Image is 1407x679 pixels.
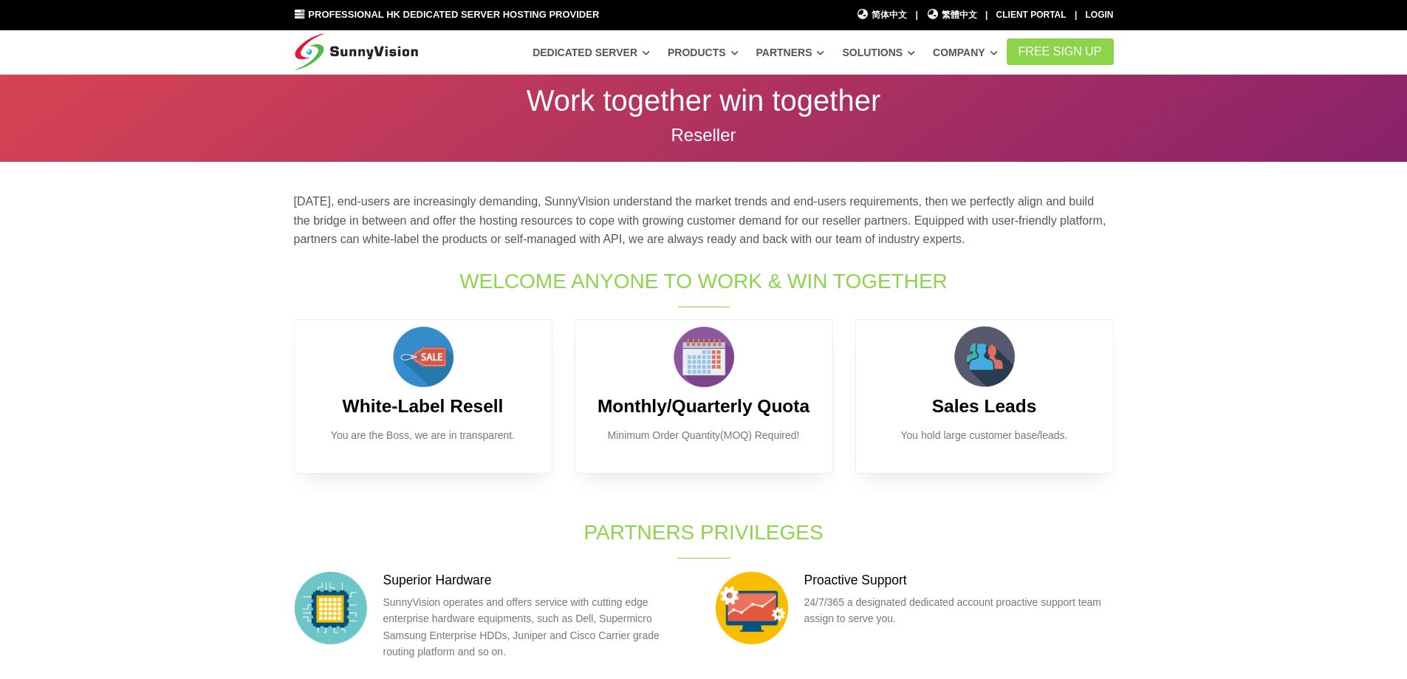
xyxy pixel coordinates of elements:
h3: Proactive Support [804,571,1114,590]
a: Login [1086,10,1114,20]
a: Client Portal [996,10,1067,20]
a: FREE Sign Up [1007,38,1114,65]
span: Professional HK Dedicated Server Hosting Provider [308,9,599,20]
img: customer.png [948,320,1021,394]
img: hardware.png [294,571,368,645]
h1: Partners Privileges [458,518,950,547]
p: 24/7/365 a designated dedicated account proactive support team assign to serve you. [804,594,1114,627]
a: Dedicated Server [533,39,650,66]
b: Sales Leads [932,396,1037,416]
li: | [915,8,917,22]
h1: Welcome Anyone to Work & Win Together [458,267,950,296]
p: Work together win together [294,86,1114,115]
p: Minimum Order Quantity(MOQ) Required! [598,427,810,443]
img: calendar.png [667,320,741,394]
p: You hold large customer base/leads. [878,427,1091,443]
img: sales.png [386,320,460,394]
h3: Superior Hardware [383,571,693,590]
li: | [985,8,987,22]
b: White-Label Resell [343,396,504,416]
p: Reseller [294,126,1114,144]
a: 繁體中文 [926,8,977,22]
li: | [1075,8,1077,22]
a: 简体中文 [857,8,908,22]
b: Monthly/Quarterly Quota [598,396,809,416]
p: [DATE], end-users are increasingly demanding, SunnyVision understand the market trends and end-us... [294,192,1114,249]
a: Products [668,39,739,66]
a: Company [933,39,998,66]
p: You are the Boss, we are in transparent. [317,427,530,443]
img: support.png [715,571,789,645]
p: SunnyVision operates and offers service with cutting edge enterprise hardware equipments, such as... [383,594,693,661]
a: Solutions [842,39,915,66]
a: Partners [756,39,825,66]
